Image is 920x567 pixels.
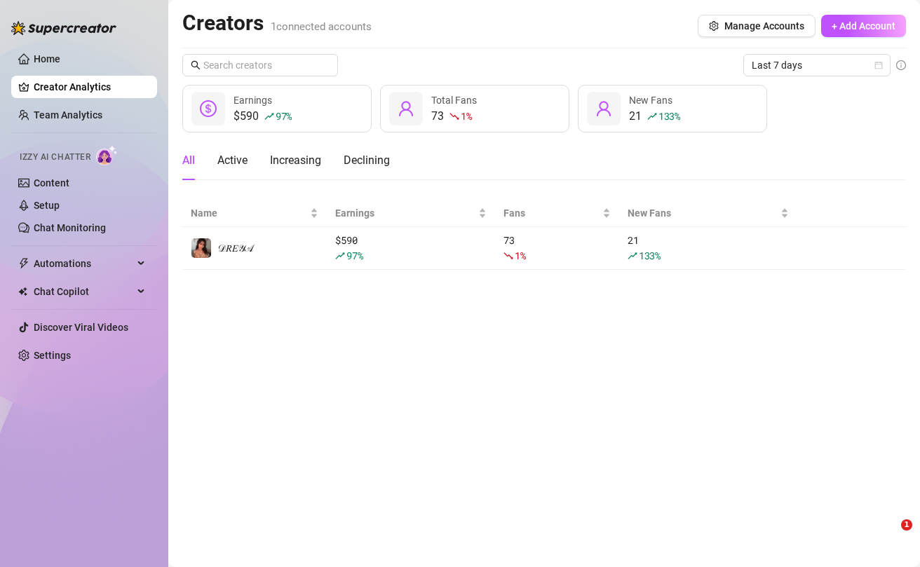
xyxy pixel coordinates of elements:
[34,53,60,64] a: Home
[832,20,895,32] span: + Add Account
[234,95,272,106] span: Earnings
[34,109,102,121] a: Team Analytics
[629,108,680,125] div: 21
[34,322,128,333] a: Discover Viral Videos
[658,109,680,123] span: 133 %
[191,238,211,258] img: 𝒟𝑅𝐸𝒴𝒜
[752,55,882,76] span: Last 7 days
[344,152,390,169] div: Declining
[639,249,661,262] span: 133 %
[619,200,797,227] th: New Fans
[647,111,657,121] span: rise
[335,251,345,261] span: rise
[724,20,804,32] span: Manage Accounts
[628,205,778,221] span: New Fans
[34,222,106,233] a: Chat Monitoring
[461,109,471,123] span: 1 %
[11,21,116,35] img: logo-BBDzfeDw.svg
[503,251,513,261] span: fall
[515,249,525,262] span: 1 %
[346,249,363,262] span: 97 %
[327,200,494,227] th: Earnings
[503,233,611,264] div: 73
[271,20,372,33] span: 1 connected accounts
[449,111,459,121] span: fall
[20,151,90,164] span: Izzy AI Chatter
[191,60,201,70] span: search
[34,177,69,189] a: Content
[276,109,292,123] span: 97 %
[335,205,475,221] span: Earnings
[182,200,327,227] th: Name
[628,251,637,261] span: rise
[200,100,217,117] span: dollar-circle
[431,108,477,125] div: 73
[431,95,477,106] span: Total Fans
[34,252,133,275] span: Automations
[503,205,600,221] span: Fans
[191,205,307,221] span: Name
[595,100,612,117] span: user
[34,76,146,98] a: Creator Analytics
[398,100,414,117] span: user
[495,200,619,227] th: Fans
[34,280,133,303] span: Chat Copilot
[628,233,789,264] div: 21
[18,287,27,296] img: Chat Copilot
[901,519,912,531] span: 1
[709,21,719,31] span: setting
[698,15,816,37] button: Manage Accounts
[217,152,248,169] div: Active
[182,10,372,36] h2: Creators
[34,200,60,211] a: Setup
[18,258,29,269] span: thunderbolt
[234,108,292,125] div: $590
[270,152,321,169] div: Increasing
[96,145,118,165] img: AI Chatter
[874,61,883,69] span: calendar
[872,519,906,553] iframe: Intercom live chat
[629,95,672,106] span: New Fans
[34,350,71,361] a: Settings
[821,15,906,37] button: + Add Account
[182,152,195,169] div: All
[264,111,274,121] span: rise
[203,57,318,73] input: Search creators
[335,233,486,264] div: $ 590
[896,60,906,70] span: info-circle
[217,242,253,254] span: 𝒟𝑅𝐸𝒴𝒜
